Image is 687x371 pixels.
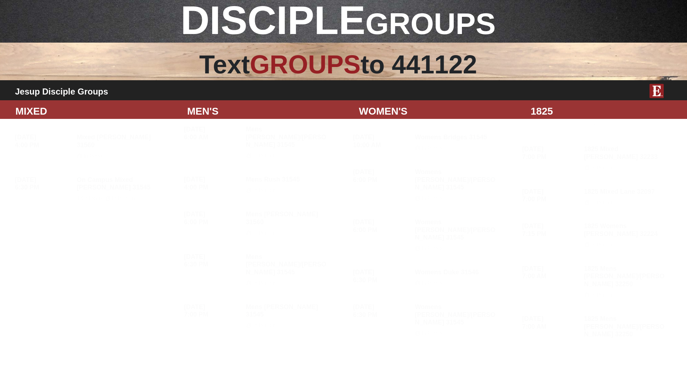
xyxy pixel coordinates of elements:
span: GROUPS [250,50,360,79]
strong: In Person [422,245,445,251]
span: GROUPS [365,7,496,40]
h4: 1825 Womens [PERSON_NAME] 32224 [584,222,666,247]
strong: In Person [422,195,445,201]
strong: In Person [253,187,276,193]
h4: [DATE] 6:30 PM [353,303,410,319]
strong: In Person [253,322,276,328]
img: E-icon-fireweed-White-TM.png [649,84,664,98]
h4: Womens [PERSON_NAME]/[PERSON_NAME] 31545 [415,218,496,251]
h4: 1825 Mens [PERSON_NAME]/[PERSON_NAME] 32250 [584,265,666,298]
h4: [DATE] 6:30 PM [15,176,72,192]
h4: On Campus Mixed [PERSON_NAME] 31545 [77,176,158,201]
h4: Mens Rush 31545 [246,176,327,193]
h4: 1825 Mens [PERSON_NAME]/[PERSON_NAME] 32250 [584,315,666,348]
h4: [DATE] 7:15 PM [522,222,579,238]
strong: In Person [591,242,614,247]
strong: In Person [253,280,276,286]
h4: [DATE] 6:00 PM [184,211,241,226]
strong: In Person [253,230,276,236]
h4: [DATE] 4:00 PM [184,176,241,191]
strong: In Person [422,280,445,286]
div: MEN'S [182,104,354,119]
h4: Mens [PERSON_NAME] 31545 [246,303,327,328]
h4: Mens [PERSON_NAME]/[PERSON_NAME] 31545 [246,253,327,286]
strong: In Person [591,199,614,205]
strong: In Person [422,330,445,336]
h4: [DATE] 7:00 PM [522,188,579,203]
strong: Childcare [81,195,103,201]
h4: [DATE] 6:30 PM [184,253,241,269]
h4: [DATE] 6:00 PM [353,218,410,234]
div: WOMEN'S [354,104,525,119]
div: MIXED [10,104,182,119]
h4: Mens [PERSON_NAME] 31560 [246,211,327,236]
h4: [DATE] 6:30 PM [353,269,410,284]
h4: Womens [PERSON_NAME]/[PERSON_NAME] 31545 [415,303,496,336]
h4: [DATE] 7:00 AM [522,315,579,331]
h4: [DATE] 7:00 PM [184,303,241,319]
strong: In Person [591,292,614,298]
strong: In Person [112,195,135,201]
h4: Womens [PERSON_NAME]/[PERSON_NAME] 31545 [415,168,496,201]
h4: [DATE] 7:00 AM [522,265,579,280]
h4: 1825 Mixed Lane 32097 [584,188,666,206]
h4: Womens Duke 31546 [415,269,496,286]
b: Jesup Disciple Groups [15,87,108,96]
